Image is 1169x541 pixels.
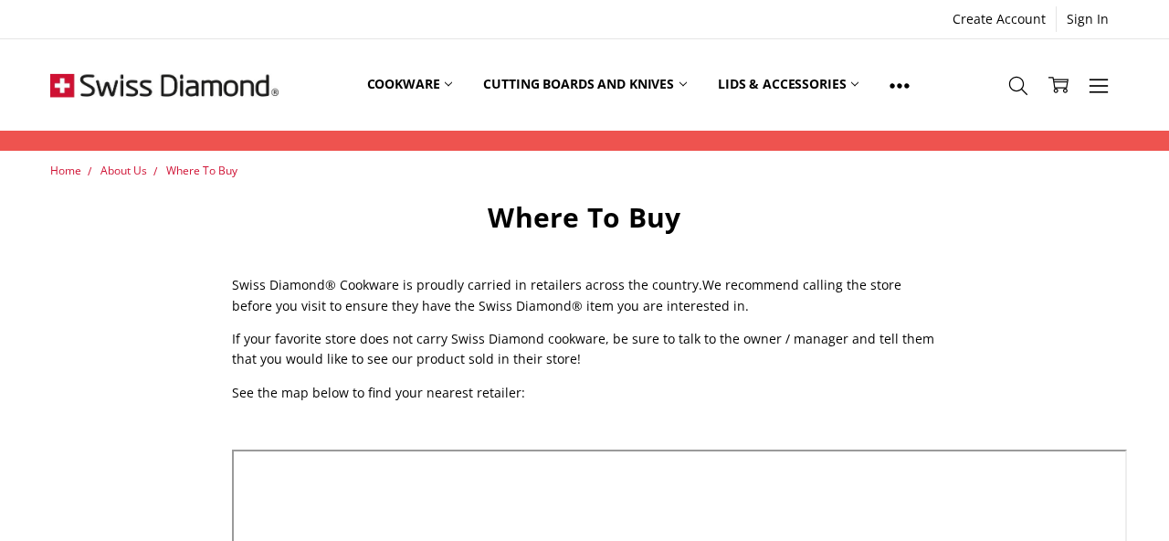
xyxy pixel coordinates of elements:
[232,383,938,403] p: See the map below to find your nearest retailer:
[50,39,279,131] img: Free Shipping On Every Order
[166,163,237,178] a: Where To Buy
[232,200,938,235] h1: Where To Buy
[100,163,147,178] a: About Us
[943,6,1056,32] a: Create Account
[1057,6,1119,32] a: Sign In
[468,44,702,125] a: Cutting boards and knives
[874,44,925,126] a: Show All
[232,275,938,316] p: Swiss Diamond® Cookware is proudly carried in retailers across the country.
[352,44,469,125] a: Cookware
[702,44,874,125] a: Lids & Accessories
[50,163,81,178] a: Home
[232,329,938,370] p: If your favorite store does not carry Swiss Diamond cookware, be sure to talk to the owner / mana...
[232,276,901,313] span: We recommend calling the store before you visit to ensure they have the Swiss Diamond® item you a...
